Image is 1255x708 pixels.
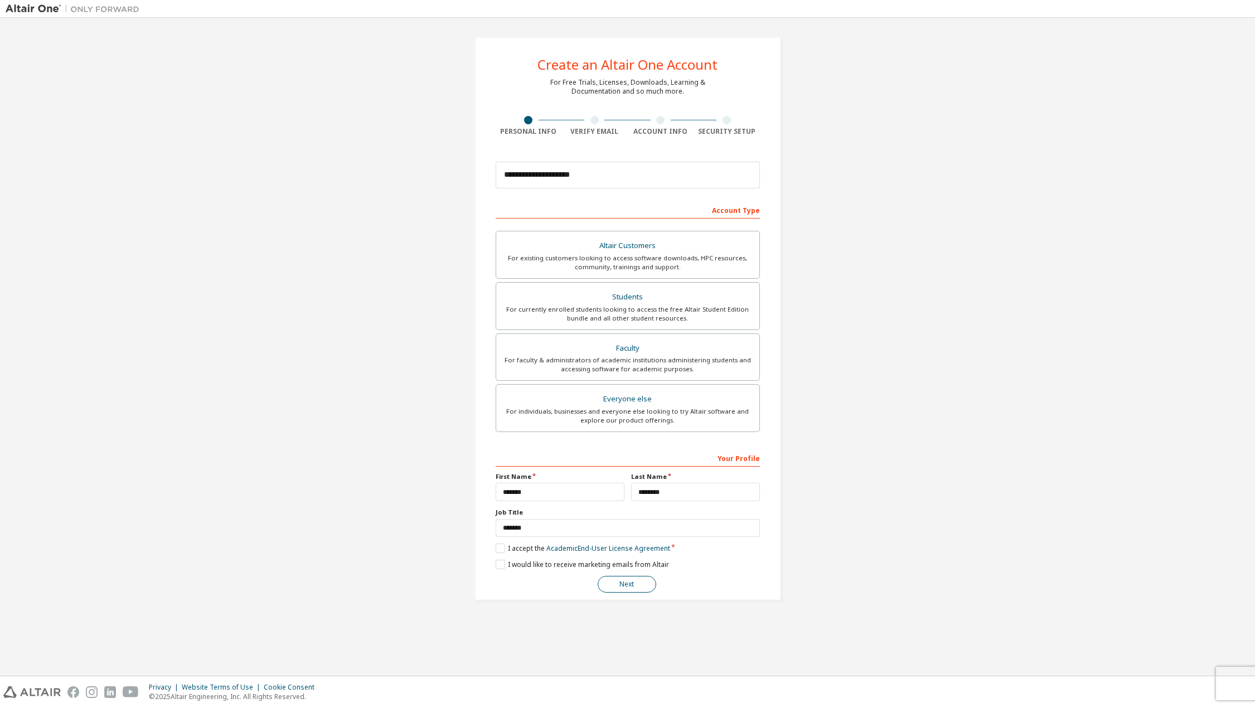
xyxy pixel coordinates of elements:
img: facebook.svg [67,686,79,698]
div: Everyone else [503,391,753,407]
img: instagram.svg [86,686,98,698]
div: Verify Email [561,127,628,136]
button: Next [598,576,656,593]
div: Students [503,289,753,305]
label: First Name [496,472,624,481]
div: For faculty & administrators of academic institutions administering students and accessing softwa... [503,356,753,374]
label: Last Name [631,472,760,481]
div: Altair Customers [503,238,753,254]
label: I accept the [496,544,670,553]
div: For existing customers looking to access software downloads, HPC resources, community, trainings ... [503,254,753,271]
div: Your Profile [496,449,760,467]
label: Job Title [496,508,760,517]
p: © 2025 Altair Engineering, Inc. All Rights Reserved. [149,692,321,701]
div: Faculty [503,341,753,356]
img: altair_logo.svg [3,686,61,698]
div: For Free Trials, Licenses, Downloads, Learning & Documentation and so much more. [550,78,705,96]
div: Personal Info [496,127,562,136]
div: Website Terms of Use [182,683,264,692]
div: Privacy [149,683,182,692]
a: Academic End-User License Agreement [546,544,670,553]
div: For currently enrolled students looking to access the free Altair Student Edition bundle and all ... [503,305,753,323]
img: youtube.svg [123,686,139,698]
label: I would like to receive marketing emails from Altair [496,560,669,569]
div: Account Type [496,201,760,219]
img: Altair One [6,3,145,14]
div: Account Info [628,127,694,136]
div: Create an Altair One Account [537,58,718,71]
img: linkedin.svg [104,686,116,698]
div: Security Setup [694,127,760,136]
div: For individuals, businesses and everyone else looking to try Altair software and explore our prod... [503,407,753,425]
div: Cookie Consent [264,683,321,692]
